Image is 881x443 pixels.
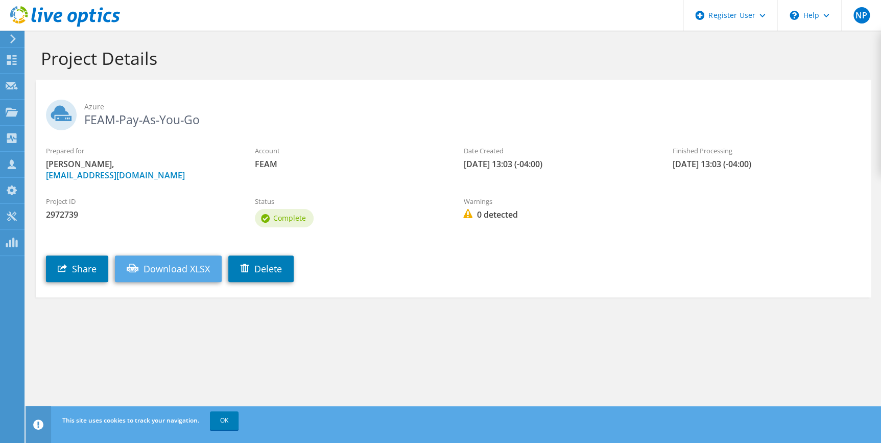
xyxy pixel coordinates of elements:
a: Share [46,255,108,282]
label: Warnings [463,196,652,206]
h1: Project Details [41,48,861,69]
span: This site uses cookies to track your navigation. [62,416,199,425]
span: Complete [273,213,306,223]
span: [DATE] 13:03 (-04:00) [672,158,861,170]
span: NP [853,7,870,24]
h2: FEAM-Pay-As-You-Go [46,100,861,125]
a: [EMAIL_ADDRESS][DOMAIN_NAME] [46,170,185,181]
label: Finished Processing [672,146,861,156]
span: [DATE] 13:03 (-04:00) [463,158,652,170]
label: Project ID [46,196,234,206]
span: 0 detected [463,209,652,220]
span: 2972739 [46,209,234,220]
span: Azure [84,101,861,112]
label: Date Created [463,146,652,156]
a: OK [210,411,239,430]
a: Download XLSX [115,255,222,282]
svg: \n [790,11,799,20]
a: Delete [228,255,294,282]
label: Status [255,196,443,206]
span: FEAM [255,158,443,170]
span: [PERSON_NAME], [46,158,234,181]
label: Prepared for [46,146,234,156]
label: Account [255,146,443,156]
